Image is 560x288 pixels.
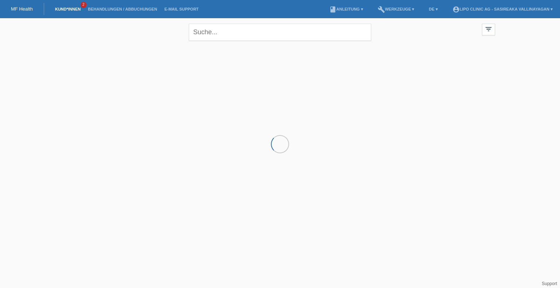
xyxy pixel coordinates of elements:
a: E-Mail Support [161,7,202,11]
i: filter_list [485,25,493,33]
input: Suche... [189,24,371,41]
a: MF Health [11,6,33,12]
a: DE ▾ [425,7,441,11]
i: build [378,6,385,13]
i: account_circle [452,6,460,13]
a: Kund*innen [51,7,84,11]
a: Support [542,281,557,286]
a: account_circleLIPO CLINIC AG - Sasireaka Vallinayagan ▾ [449,7,556,11]
a: buildWerkzeuge ▾ [374,7,418,11]
a: bookAnleitung ▾ [326,7,367,11]
span: 2 [81,2,86,8]
i: book [329,6,337,13]
a: Behandlungen / Abbuchungen [84,7,161,11]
